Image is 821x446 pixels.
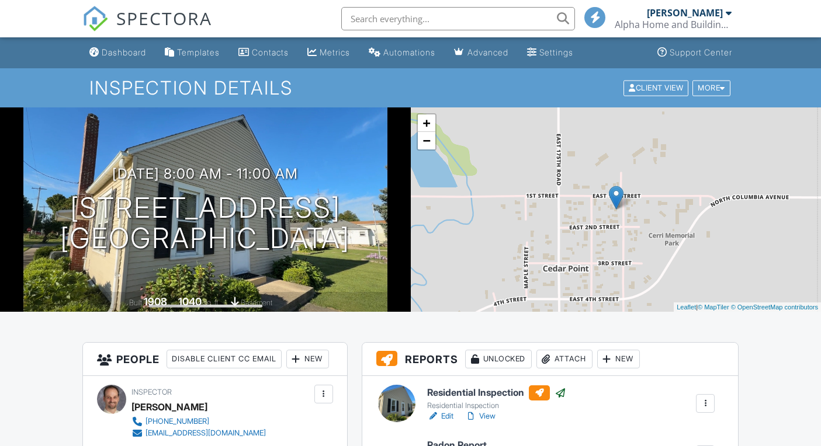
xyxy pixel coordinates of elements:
[597,350,640,368] div: New
[674,302,821,312] div: |
[623,80,688,96] div: Client View
[177,47,220,57] div: Templates
[536,350,593,368] div: Attach
[160,42,224,64] a: Templates
[146,417,209,426] div: [PHONE_NUMBER]
[131,416,266,427] a: [PHONE_NUMBER]
[427,385,566,411] a: Residential Inspection Residential Inspection
[622,83,691,92] a: Client View
[698,304,729,311] a: © MapTiler
[647,7,723,19] div: [PERSON_NAME]
[131,388,172,396] span: Inspector
[85,42,151,64] a: Dashboard
[82,6,108,32] img: The Best Home Inspection Software - Spectora
[112,166,298,182] h3: [DATE] 8:00 am - 11:00 am
[362,343,739,376] h3: Reports
[341,7,575,30] input: Search everything...
[522,42,578,64] a: Settings
[465,410,496,422] a: View
[427,385,566,400] h6: Residential Inspection
[144,295,167,308] div: 1908
[178,295,202,308] div: 1040
[116,6,212,30] span: SPECTORA
[653,42,737,64] a: Support Center
[670,47,732,57] div: Support Center
[383,47,435,57] div: Automations
[731,304,818,311] a: © OpenStreetMap contributors
[203,298,220,307] span: sq. ft.
[89,78,731,98] h1: Inspection Details
[418,114,435,132] a: Zoom in
[167,350,282,368] div: Disable Client CC Email
[241,298,272,307] span: basement
[129,298,142,307] span: Built
[286,350,329,368] div: New
[234,42,293,64] a: Contacts
[83,343,347,376] h3: People
[692,80,730,96] div: More
[677,304,696,311] a: Leaflet
[467,47,508,57] div: Advanced
[146,428,266,438] div: [EMAIL_ADDRESS][DOMAIN_NAME]
[427,410,453,422] a: Edit
[539,47,573,57] div: Settings
[449,42,513,64] a: Advanced
[82,16,212,40] a: SPECTORA
[252,47,289,57] div: Contacts
[303,42,355,64] a: Metrics
[131,398,207,416] div: [PERSON_NAME]
[131,427,266,439] a: [EMAIL_ADDRESS][DOMAIN_NAME]
[364,42,440,64] a: Automations (Basic)
[465,350,532,368] div: Unlocked
[320,47,350,57] div: Metrics
[615,19,732,30] div: Alpha Home and Building Inspections, PLLC
[418,132,435,149] a: Zoom out
[60,193,350,255] h1: [STREET_ADDRESS] [GEOGRAPHIC_DATA]
[102,47,146,57] div: Dashboard
[427,401,566,410] div: Residential Inspection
